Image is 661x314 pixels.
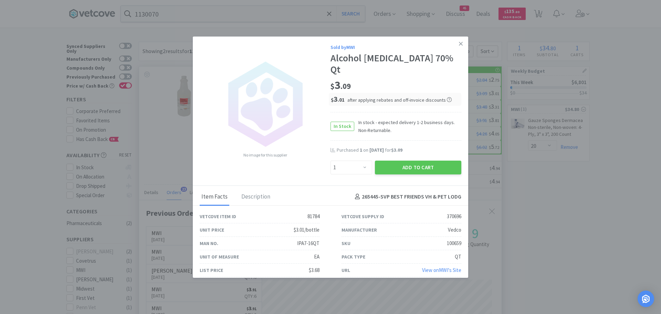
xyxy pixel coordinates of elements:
[337,147,461,154] div: Purchased on for
[243,152,287,158] span: No image for this supplier
[369,147,384,153] span: [DATE]
[331,94,345,104] span: 3
[391,147,402,153] span: $3.09
[342,213,384,220] div: Vetcove Supply ID
[347,97,452,103] span: after applying rebates and off-invoice discounts
[240,189,272,206] div: Description
[330,52,461,75] div: Alcohol [MEDICAL_DATA] 70% Qt
[331,122,354,131] span: In Stock
[331,97,334,103] span: $
[360,147,362,153] span: 1
[200,226,224,234] div: Unit Price
[200,240,218,247] div: Man No.
[330,43,461,51] div: Sold by MWI
[307,212,319,221] div: 81784
[330,78,351,92] span: 3
[422,267,461,273] a: View onMWI's Site
[340,81,351,91] span: . 09
[200,253,239,261] div: Unit of Measure
[342,240,350,247] div: SKU
[314,253,319,261] div: EA
[200,189,229,206] div: Item Facts
[297,239,319,247] div: IPA7-16QT
[330,81,335,91] span: $
[448,226,461,234] div: Vedco
[342,266,350,274] div: URL
[375,161,461,174] button: Add to Cart
[342,253,365,261] div: Pack Type
[200,213,236,220] div: Vetcove Item ID
[220,59,310,149] img: no_image.png
[455,253,461,261] div: QT
[338,97,345,103] span: . 01
[200,266,223,274] div: List Price
[309,266,319,274] div: $3.68
[342,226,377,234] div: Manufacturer
[638,291,654,307] div: Open Intercom Messenger
[447,239,461,247] div: 100659
[352,192,461,201] h4: 265445 - SVP BEST FRIENDS VH & PET LODG
[354,119,461,134] span: In stock - expected delivery 1-2 business days. Non-Returnable.
[447,212,461,221] div: 370696
[294,226,319,234] div: $3.01/bottle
